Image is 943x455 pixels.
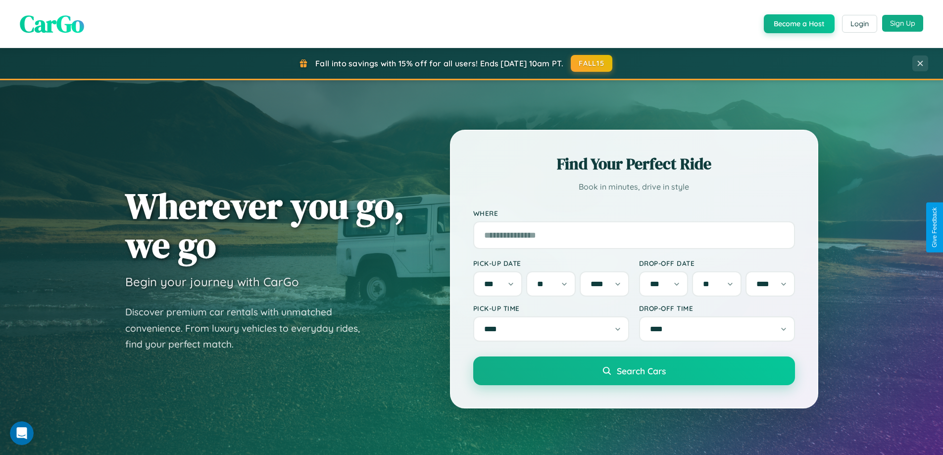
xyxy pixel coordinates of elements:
label: Pick-up Date [473,259,629,267]
p: Discover premium car rentals with unmatched convenience. From luxury vehicles to everyday rides, ... [125,304,373,353]
button: Sign Up [882,15,923,32]
h2: Find Your Perfect Ride [473,153,795,175]
button: Login [842,15,877,33]
span: Fall into savings with 15% off for all users! Ends [DATE] 10am PT. [315,58,563,68]
button: FALL15 [571,55,612,72]
button: Become a Host [764,14,835,33]
label: Drop-off Time [639,304,795,312]
label: Where [473,209,795,217]
span: Search Cars [617,365,666,376]
span: CarGo [20,7,84,40]
div: Give Feedback [931,207,938,248]
label: Drop-off Date [639,259,795,267]
button: Search Cars [473,356,795,385]
label: Pick-up Time [473,304,629,312]
h3: Begin your journey with CarGo [125,274,299,289]
h1: Wherever you go, we go [125,186,404,264]
p: Book in minutes, drive in style [473,180,795,194]
iframe: Intercom live chat [10,421,34,445]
